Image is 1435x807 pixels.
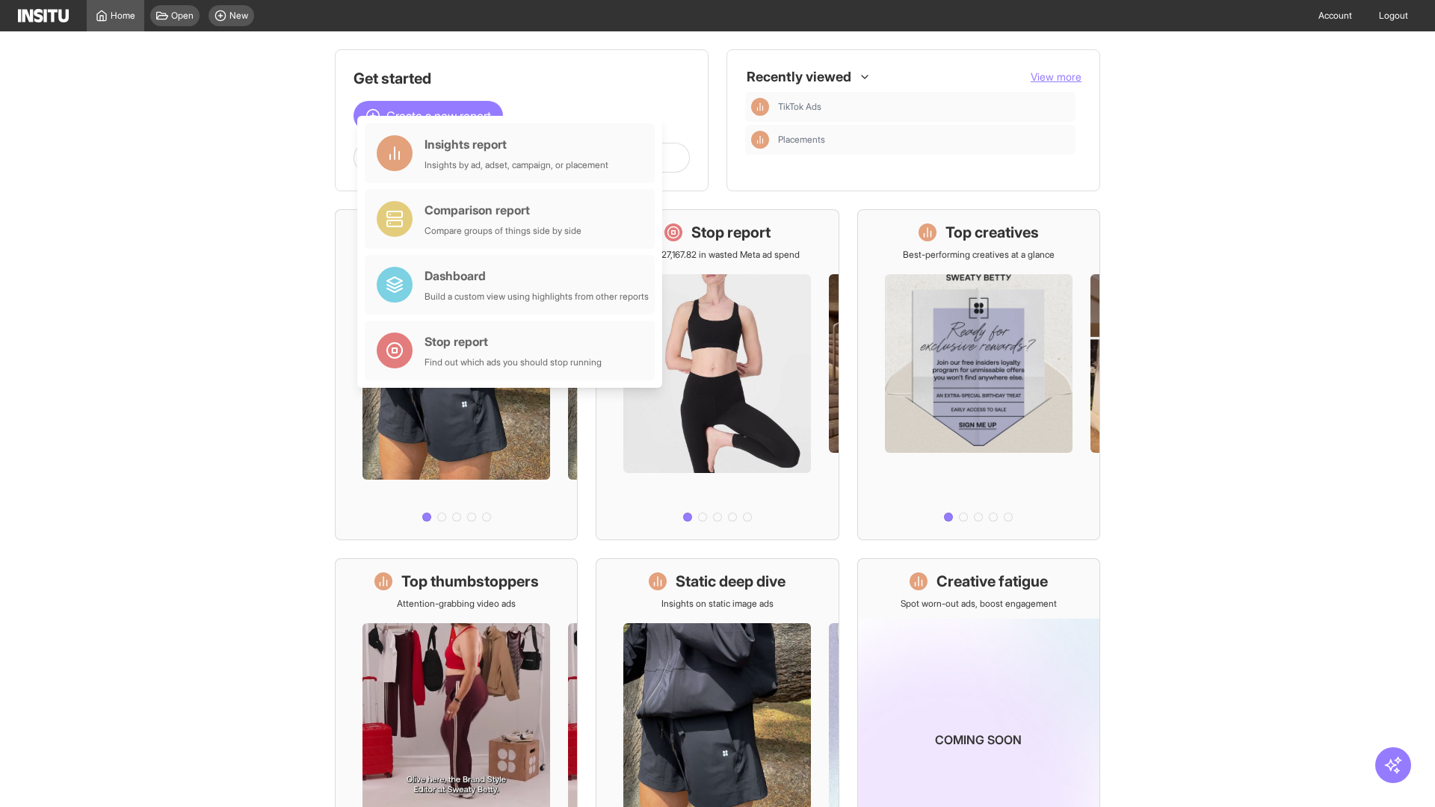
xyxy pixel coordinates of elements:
span: Placements [778,134,1070,146]
div: Stop report [425,333,602,350]
p: Save £27,167.82 in wasted Meta ad spend [635,249,800,261]
div: Find out which ads you should stop running [425,356,602,368]
a: Top creativesBest-performing creatives at a glance [857,209,1100,540]
h1: Static deep dive [676,571,786,592]
div: Dashboard [425,267,649,285]
p: Best-performing creatives at a glance [903,249,1055,261]
span: New [229,10,248,22]
span: Home [111,10,135,22]
p: Attention-grabbing video ads [397,598,516,610]
div: Insights [751,131,769,149]
span: Create a new report [386,107,491,125]
div: Build a custom view using highlights from other reports [425,291,649,303]
a: What's live nowSee all active ads instantly [335,209,578,540]
div: Insights [751,98,769,116]
p: Insights on static image ads [661,598,774,610]
div: Comparison report [425,201,581,219]
h1: Top creatives [945,222,1039,243]
div: Insights report [425,135,608,153]
span: TikTok Ads [778,101,821,113]
span: View more [1031,70,1081,83]
div: Insights by ad, adset, campaign, or placement [425,159,608,171]
a: Stop reportSave £27,167.82 in wasted Meta ad spend [596,209,839,540]
span: Placements [778,134,825,146]
button: Create a new report [354,101,503,131]
button: View more [1031,69,1081,84]
span: Open [171,10,194,22]
img: Logo [18,9,69,22]
h1: Top thumbstoppers [401,571,539,592]
span: TikTok Ads [778,101,1070,113]
h1: Stop report [691,222,771,243]
div: Compare groups of things side by side [425,225,581,237]
h1: Get started [354,68,690,89]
